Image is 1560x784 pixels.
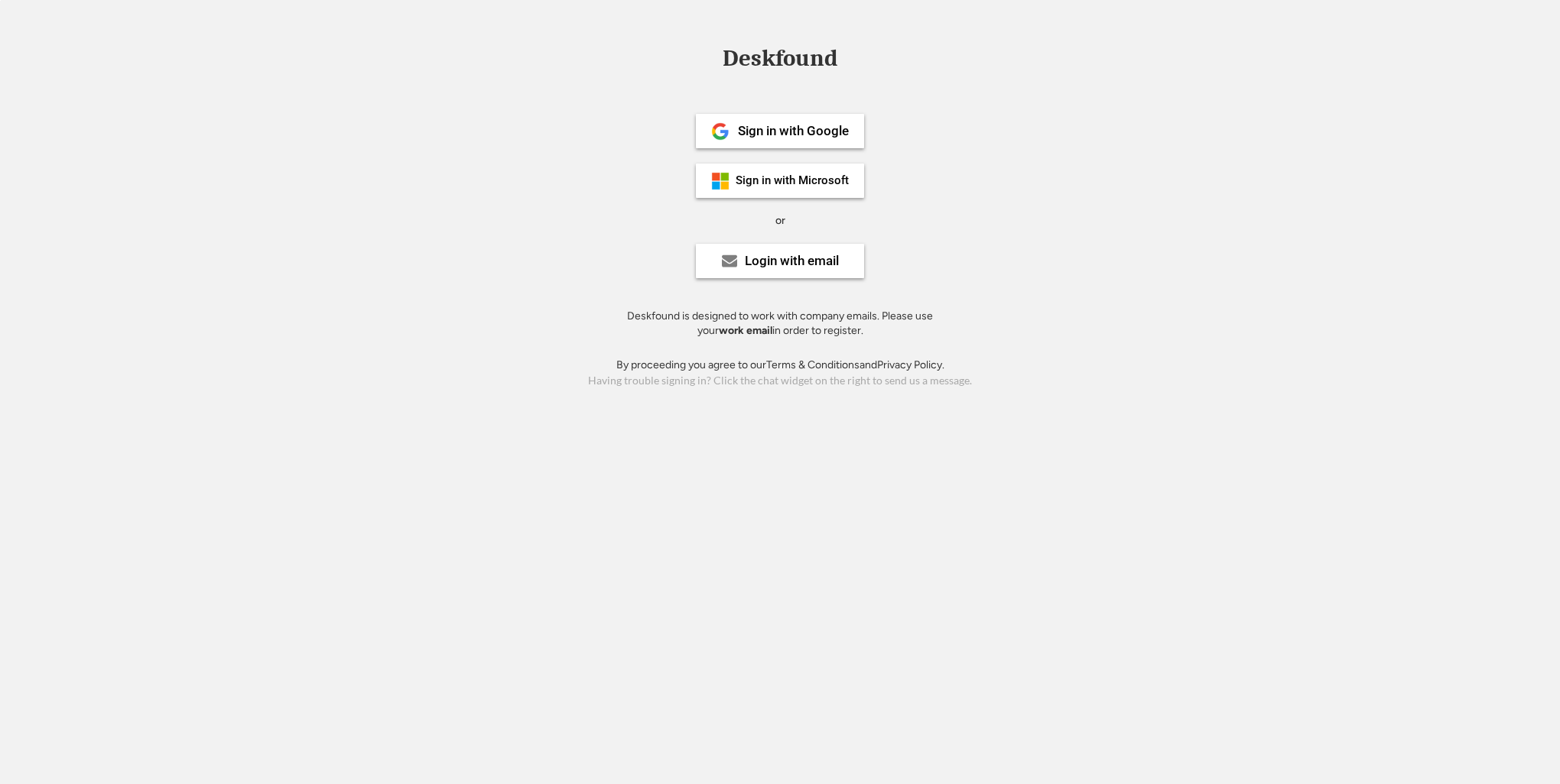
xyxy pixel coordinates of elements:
[715,47,845,70] div: Deskfound
[736,175,849,186] div: Sign in with Microsoft
[719,324,772,337] strong: work email
[775,213,785,228] div: or
[877,358,944,371] a: Privacy Policy.
[711,172,730,190] img: ms-symbollockup_mssymbol_19.png
[745,254,839,267] div: Login with email
[608,309,952,339] div: Deskfound is designed to work with company emails. Please use your in order to register.
[738,125,849,138] div: Sign in with Google
[711,122,730,141] img: 1024px-Google__G__Logo.svg.png
[766,358,860,371] a: Terms & Conditions
[616,358,944,373] div: By proceeding you agree to our and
